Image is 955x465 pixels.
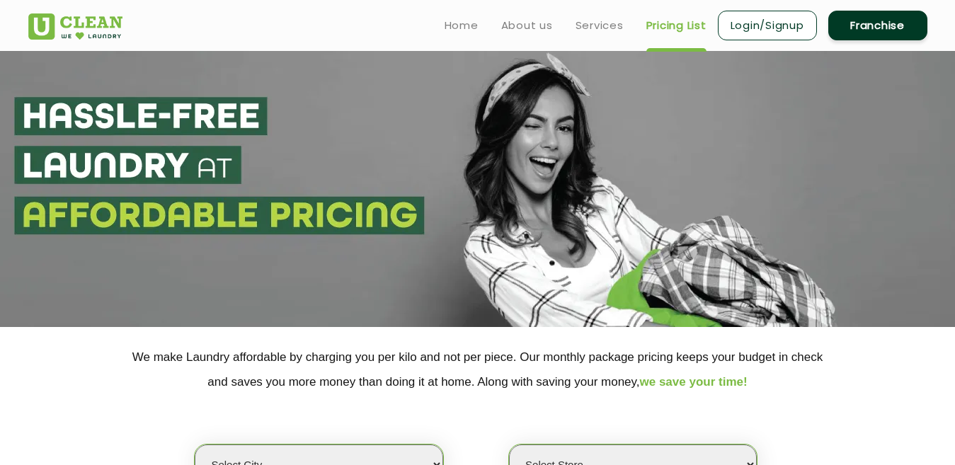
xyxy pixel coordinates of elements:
[828,11,927,40] a: Franchise
[28,345,927,394] p: We make Laundry affordable by charging you per kilo and not per piece. Our monthly package pricin...
[646,17,707,34] a: Pricing List
[501,17,553,34] a: About us
[576,17,624,34] a: Services
[640,375,748,389] span: we save your time!
[445,17,479,34] a: Home
[28,13,122,40] img: UClean Laundry and Dry Cleaning
[718,11,817,40] a: Login/Signup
